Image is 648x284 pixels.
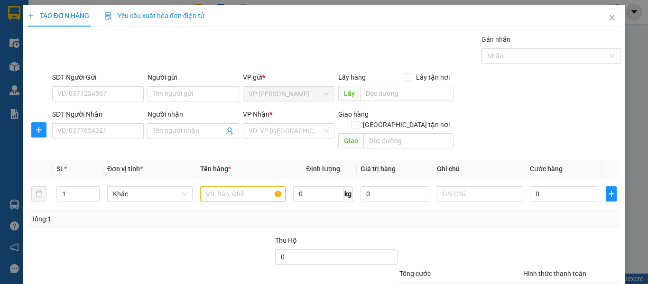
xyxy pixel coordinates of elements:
[249,87,329,101] span: VP Nguyễn Văn Cừ
[608,14,616,21] span: close
[361,165,396,173] span: Giá trị hàng
[52,72,144,82] div: SĐT Người Gửi
[56,165,64,173] span: SL
[343,186,353,202] span: kg
[606,190,616,198] span: plus
[243,72,334,82] div: VP gửi
[113,187,187,201] span: Khác
[31,186,46,202] button: delete
[361,186,429,202] input: 0
[338,133,363,148] span: Giao
[481,36,510,43] label: Gán nhãn
[31,122,46,137] button: plus
[606,186,617,202] button: plus
[104,12,204,19] span: Yêu cầu xuất hóa đơn điện tử
[433,160,526,178] th: Ghi chú
[412,72,454,82] span: Lấy tận nơi
[523,270,586,277] label: Hình thức thanh toán
[306,165,340,173] span: Định lượng
[148,72,239,82] div: Người gửi
[275,237,297,244] span: Thu Hộ
[338,73,366,81] span: Lấy hàng
[363,133,454,148] input: Dọc đường
[107,165,143,173] span: Đơn vị tính
[28,12,89,19] span: TẠO ĐƠN HÀNG
[243,110,269,118] span: VP Nhận
[226,127,233,135] span: user-add
[200,186,286,202] input: VD: Bàn, Ghế
[399,270,431,277] span: Tổng cước
[530,165,563,173] span: Cước hàng
[200,165,231,173] span: Tên hàng
[359,119,454,130] span: [GEOGRAPHIC_DATA] tận nơi
[437,186,522,202] input: Ghi Chú
[338,110,369,118] span: Giao hàng
[360,86,454,101] input: Dọc đường
[52,109,144,119] div: SĐT Người Nhận
[31,214,251,224] div: Tổng: 1
[599,5,625,31] button: Close
[104,12,112,20] img: icon
[338,86,360,101] span: Lấy
[32,126,46,134] span: plus
[28,12,34,19] span: plus
[148,109,239,119] div: Người nhận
